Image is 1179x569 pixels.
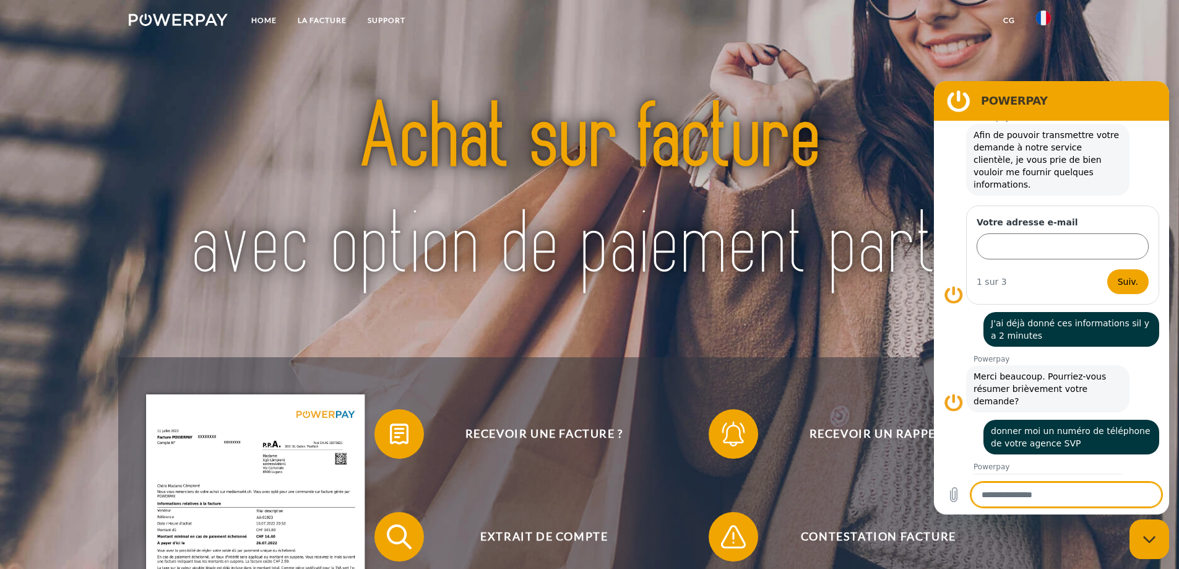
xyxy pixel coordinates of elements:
a: Home [241,9,287,32]
img: title-powerpay_fr.svg [174,57,1005,328]
img: qb_search.svg [384,521,415,552]
button: Extrait de compte [374,512,696,562]
button: Recevoir un rappel? [709,409,1030,459]
iframe: Bouton de lancement de la fenêtre de messagerie, conversation en cours [1129,519,1169,559]
img: logo-powerpay-white.svg [129,14,228,26]
a: Support [357,9,416,32]
button: Recevoir une facture ? [374,409,696,459]
button: Contestation Facture [709,512,1030,562]
span: Recevoir un rappel? [727,409,1030,459]
span: Recevoir une facture ? [392,409,696,459]
span: Extrait de compte [392,512,696,562]
a: CG [993,9,1026,32]
img: qb_bill.svg [384,419,415,450]
a: LA FACTURE [287,9,357,32]
img: fr [1036,11,1051,25]
img: qb_bell.svg [718,419,749,450]
iframe: Fenêtre de messagerie [934,81,1169,515]
img: qb_warning.svg [718,521,749,552]
span: Contestation Facture [727,512,1030,562]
